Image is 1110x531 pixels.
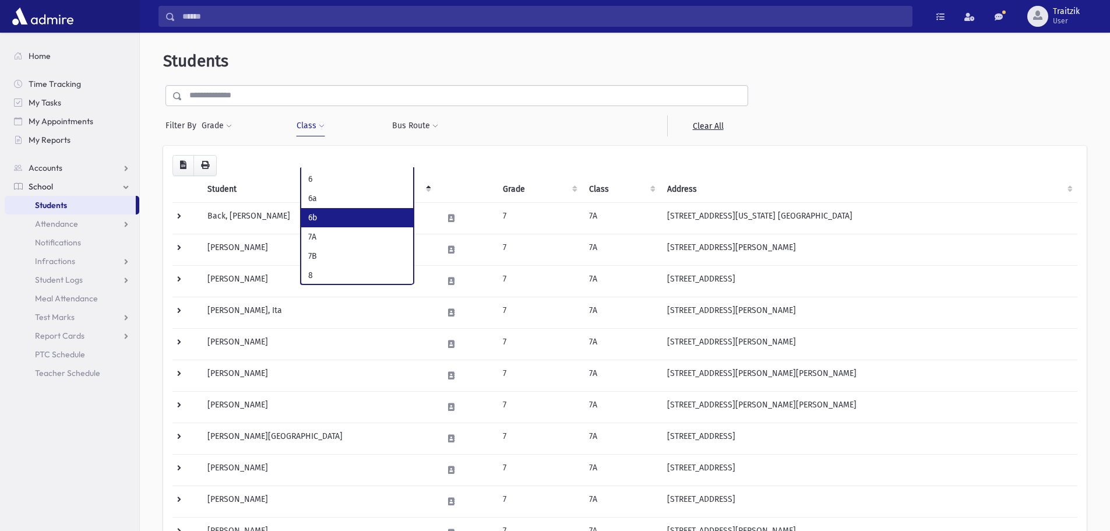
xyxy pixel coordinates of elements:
[1053,7,1080,16] span: Traitzik
[35,293,98,304] span: Meal Attendance
[200,423,436,454] td: [PERSON_NAME][GEOGRAPHIC_DATA]
[5,214,139,233] a: Attendance
[582,423,660,454] td: 7A
[35,330,84,341] span: Report Cards
[35,275,83,285] span: Student Logs
[496,328,582,360] td: 7
[496,423,582,454] td: 7
[29,116,93,126] span: My Appointments
[5,112,139,131] a: My Appointments
[5,47,139,65] a: Home
[496,265,582,297] td: 7
[200,360,436,391] td: [PERSON_NAME]
[163,51,228,71] span: Students
[5,308,139,326] a: Test Marks
[35,200,67,210] span: Students
[200,297,436,328] td: [PERSON_NAME], Ita
[200,265,436,297] td: [PERSON_NAME]
[172,155,194,176] button: CSV
[5,289,139,308] a: Meal Attendance
[301,266,413,285] li: 8
[496,391,582,423] td: 7
[301,227,413,247] li: 7A
[35,368,100,378] span: Teacher Schedule
[200,202,436,234] td: Back, [PERSON_NAME]
[5,131,139,149] a: My Reports
[9,5,76,28] img: AdmirePro
[301,170,413,189] li: 6
[496,176,582,203] th: Grade: activate to sort column ascending
[165,119,201,132] span: Filter By
[200,486,436,517] td: [PERSON_NAME]
[1053,16,1080,26] span: User
[29,163,62,173] span: Accounts
[582,176,660,203] th: Class: activate to sort column ascending
[660,423,1077,454] td: [STREET_ADDRESS]
[5,270,139,289] a: Student Logs
[29,79,81,89] span: Time Tracking
[582,360,660,391] td: 7A
[301,247,413,266] li: 7B
[660,454,1077,486] td: [STREET_ADDRESS]
[5,196,136,214] a: Students
[5,75,139,93] a: Time Tracking
[660,297,1077,328] td: [STREET_ADDRESS][PERSON_NAME]
[301,208,413,227] li: 6b
[29,97,61,108] span: My Tasks
[660,486,1077,517] td: [STREET_ADDRESS]
[200,176,436,203] th: Student: activate to sort column descending
[582,202,660,234] td: 7A
[5,233,139,252] a: Notifications
[5,326,139,345] a: Report Cards
[660,360,1077,391] td: [STREET_ADDRESS][PERSON_NAME][PERSON_NAME]
[200,234,436,265] td: [PERSON_NAME]
[496,454,582,486] td: 7
[496,202,582,234] td: 7
[35,312,75,322] span: Test Marks
[5,252,139,270] a: Infractions
[582,328,660,360] td: 7A
[35,256,75,266] span: Infractions
[496,234,582,265] td: 7
[296,115,325,136] button: Class
[496,360,582,391] td: 7
[193,155,217,176] button: Print
[175,6,912,27] input: Search
[35,219,78,229] span: Attendance
[582,391,660,423] td: 7A
[582,486,660,517] td: 7A
[496,486,582,517] td: 7
[392,115,439,136] button: Bus Route
[29,181,53,192] span: School
[29,135,71,145] span: My Reports
[5,345,139,364] a: PTC Schedule
[582,234,660,265] td: 7A
[582,454,660,486] td: 7A
[660,176,1077,203] th: Address: activate to sort column ascending
[5,93,139,112] a: My Tasks
[660,328,1077,360] td: [STREET_ADDRESS][PERSON_NAME]
[5,177,139,196] a: School
[660,202,1077,234] td: [STREET_ADDRESS][US_STATE] [GEOGRAPHIC_DATA]
[660,234,1077,265] td: [STREET_ADDRESS][PERSON_NAME]
[5,159,139,177] a: Accounts
[201,115,232,136] button: Grade
[496,297,582,328] td: 7
[200,328,436,360] td: [PERSON_NAME]
[582,297,660,328] td: 7A
[667,115,748,136] a: Clear All
[35,237,81,248] span: Notifications
[29,51,51,61] span: Home
[660,391,1077,423] td: [STREET_ADDRESS][PERSON_NAME][PERSON_NAME]
[301,189,413,208] li: 6a
[200,391,436,423] td: [PERSON_NAME]
[5,364,139,382] a: Teacher Schedule
[200,454,436,486] td: [PERSON_NAME]
[660,265,1077,297] td: [STREET_ADDRESS]
[35,349,85,360] span: PTC Schedule
[582,265,660,297] td: 7A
